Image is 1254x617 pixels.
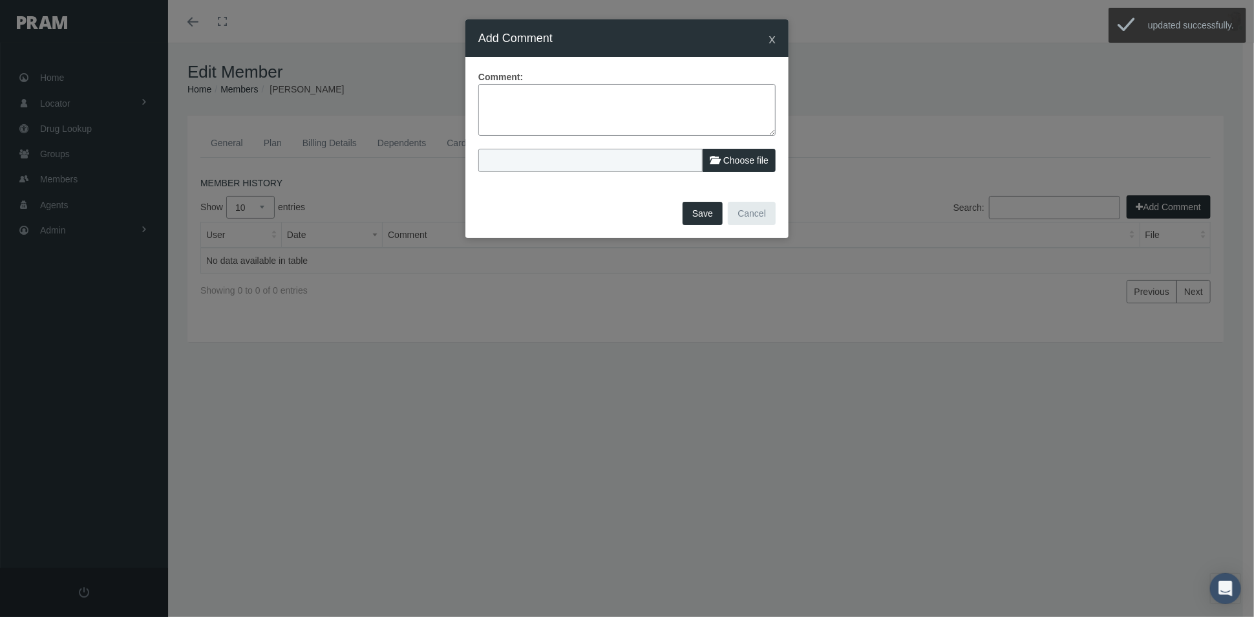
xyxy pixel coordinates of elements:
button: Close [769,32,776,45]
div: Open Intercom Messenger [1210,573,1241,604]
label: Comment: [478,70,523,84]
span: x [769,31,776,46]
button: Cancel [728,202,776,225]
button: Save [683,202,723,225]
div: updated successfully. [1142,8,1246,42]
h4: Add Comment [478,29,553,47]
span: Choose file [723,155,769,166]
